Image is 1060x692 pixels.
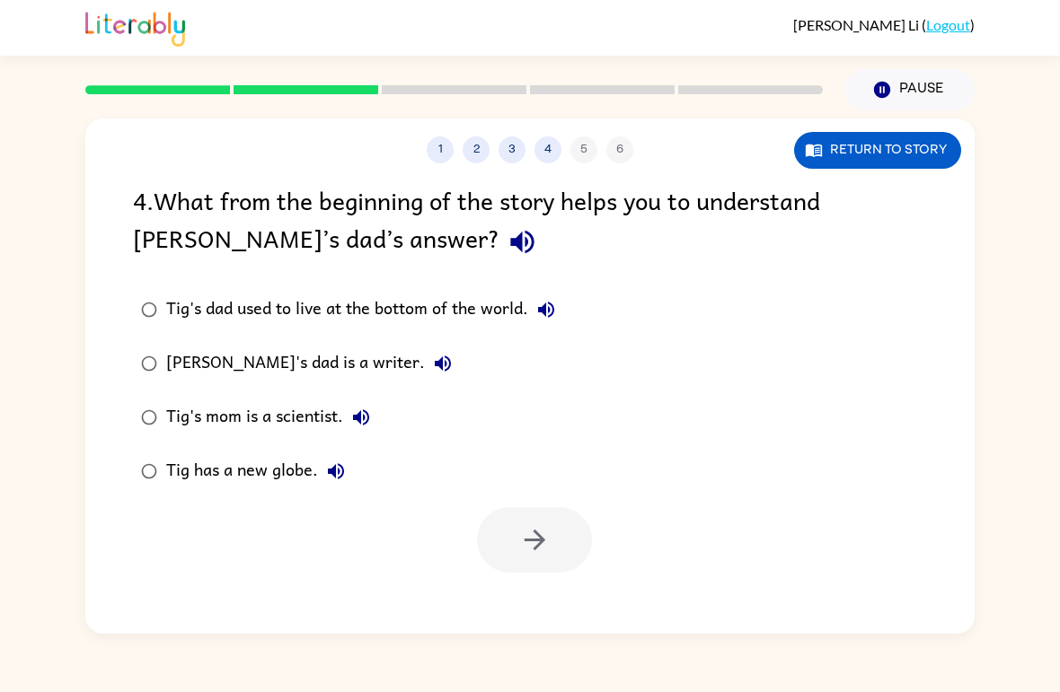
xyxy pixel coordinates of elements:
img: Literably [85,7,185,47]
div: 4 . What from the beginning of the story helps you to understand [PERSON_NAME]’s dad’s answer? [133,181,927,265]
span: [PERSON_NAME] Li [793,16,922,33]
button: Tig's mom is a scientist. [343,399,379,435]
div: ( ) [793,16,975,33]
button: 1 [427,136,454,163]
button: Tig's dad used to live at the bottom of the world. [528,292,564,328]
div: [PERSON_NAME]'s dad is a writer. [166,346,461,381]
button: 2 [463,136,490,163]
button: Pause [844,69,975,110]
div: Tig's mom is a scientist. [166,399,379,435]
button: Return to story [794,132,961,169]
button: Tig has a new globe. [318,453,354,489]
button: 4 [534,136,561,163]
div: Tig's dad used to live at the bottom of the world. [166,292,564,328]
a: Logout [926,16,970,33]
button: [PERSON_NAME]'s dad is a writer. [425,346,461,381]
div: Tig has a new globe. [166,453,354,489]
button: 3 [499,136,526,163]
